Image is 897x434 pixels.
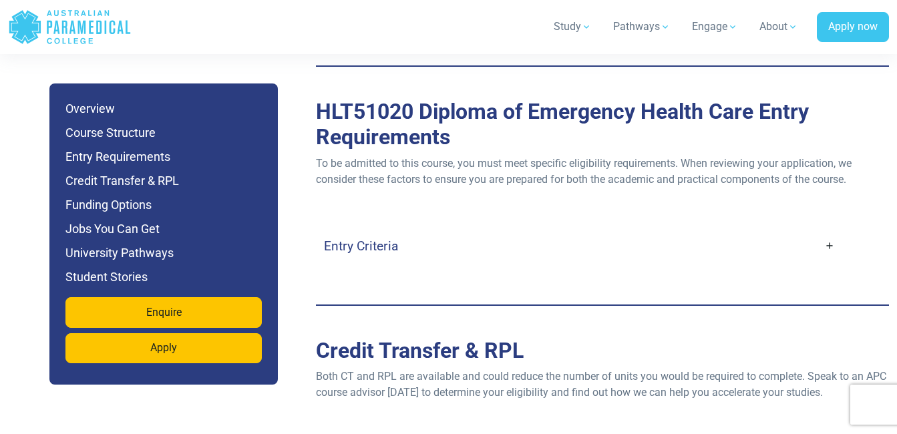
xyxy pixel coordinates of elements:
[324,230,835,262] a: Entry Criteria
[316,369,889,401] p: Both CT and RPL are available and could reduce the number of units you would be required to compl...
[316,156,889,188] p: To be admitted to this course, you must meet specific eligibility requirements. When reviewing yo...
[605,8,679,45] a: Pathways
[316,99,889,150] h2: Entry Requirements
[546,8,600,45] a: Study
[817,12,889,43] a: Apply now
[751,8,806,45] a: About
[316,338,889,363] h2: Credit Transfer & RPL
[684,8,746,45] a: Engage
[8,5,132,49] a: Australian Paramedical College
[324,238,398,254] h4: Entry Criteria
